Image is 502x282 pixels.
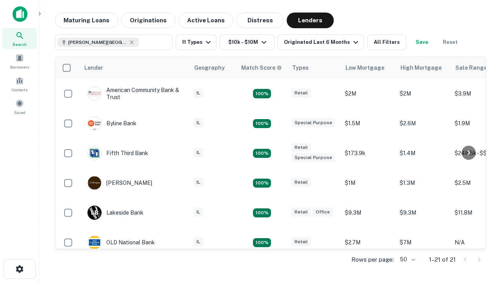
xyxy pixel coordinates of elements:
[455,63,487,72] div: Sale Range
[341,57,396,79] th: Low Mortgage
[346,63,384,72] div: Low Mortgage
[2,96,37,117] a: Saved
[87,87,182,101] div: American Community Bank & Trust
[396,138,451,168] td: $1.4M
[178,13,233,28] button: Active Loans
[429,255,456,264] p: 1–21 of 21
[55,13,118,28] button: Maturing Loans
[14,109,25,116] span: Saved
[396,228,451,257] td: $7M
[253,119,271,128] div: Matching Properties: 3, hasApolloMatch: undefined
[10,64,29,70] span: Borrowers
[396,198,451,228] td: $9.3M
[176,34,216,50] button: 11 Types
[313,208,333,217] div: Office
[2,28,37,49] a: Search
[193,148,204,157] div: IL
[341,228,396,257] td: $2.7M
[341,79,396,108] td: $2M
[87,235,155,249] div: OLD National Bank
[438,34,463,50] button: Reset
[291,178,311,187] div: Retail
[341,108,396,138] td: $1.5M
[400,63,442,72] div: High Mortgage
[396,108,451,138] td: $2.6M
[121,13,175,28] button: Originations
[193,178,204,187] div: IL
[88,146,101,160] img: picture
[68,39,127,46] span: [PERSON_NAME][GEOGRAPHIC_DATA], [GEOGRAPHIC_DATA]
[193,237,204,246] div: IL
[91,209,98,217] p: L B
[291,208,311,217] div: Retail
[88,117,101,130] img: picture
[236,57,287,79] th: Capitalize uses an advanced AI algorithm to match your search with the best lender. The match sco...
[13,6,27,22] img: capitalize-icon.png
[87,176,152,190] div: [PERSON_NAME]
[341,198,396,228] td: $9.3M
[87,146,148,160] div: Fifth Third Bank
[291,89,311,98] div: Retail
[88,87,101,100] img: picture
[291,153,335,162] div: Special Purpose
[291,143,311,152] div: Retail
[241,63,280,72] h6: Match Score
[253,149,271,158] div: Matching Properties: 2, hasApolloMatch: undefined
[397,254,417,265] div: 50
[194,63,225,72] div: Geography
[193,208,204,217] div: IL
[253,238,271,248] div: Matching Properties: 2, hasApolloMatch: undefined
[396,57,451,79] th: High Mortgage
[284,38,360,47] div: Originated Last 6 Months
[2,51,37,72] a: Borrowers
[409,34,435,50] button: Save your search to get updates of matches that match your search criteria.
[220,34,275,50] button: $10k - $10M
[2,73,37,94] a: Contacts
[463,219,502,257] iframe: Chat Widget
[236,13,284,28] button: Distress
[341,168,396,198] td: $1M
[253,179,271,188] div: Matching Properties: 2, hasApolloMatch: undefined
[193,118,204,127] div: IL
[12,87,27,93] span: Contacts
[88,236,101,249] img: picture
[367,34,406,50] button: All Filters
[189,57,236,79] th: Geography
[87,206,144,220] div: Lakeside Bank
[253,89,271,98] div: Matching Properties: 2, hasApolloMatch: undefined
[292,63,309,72] div: Types
[253,208,271,218] div: Matching Properties: 3, hasApolloMatch: undefined
[396,79,451,108] td: $2M
[351,255,394,264] p: Rows per page:
[13,41,27,47] span: Search
[80,57,189,79] th: Lender
[291,237,311,246] div: Retail
[291,118,335,127] div: Special Purpose
[287,13,334,28] button: Lenders
[396,168,451,198] td: $1.3M
[84,63,103,72] div: Lender
[87,116,136,130] div: Byline Bank
[287,57,341,79] th: Types
[88,176,101,190] img: picture
[193,89,204,98] div: IL
[341,138,396,168] td: $173.9k
[278,34,364,50] button: Originated Last 6 Months
[241,63,282,72] div: Capitalize uses an advanced AI algorithm to match your search with the best lender. The match sco...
